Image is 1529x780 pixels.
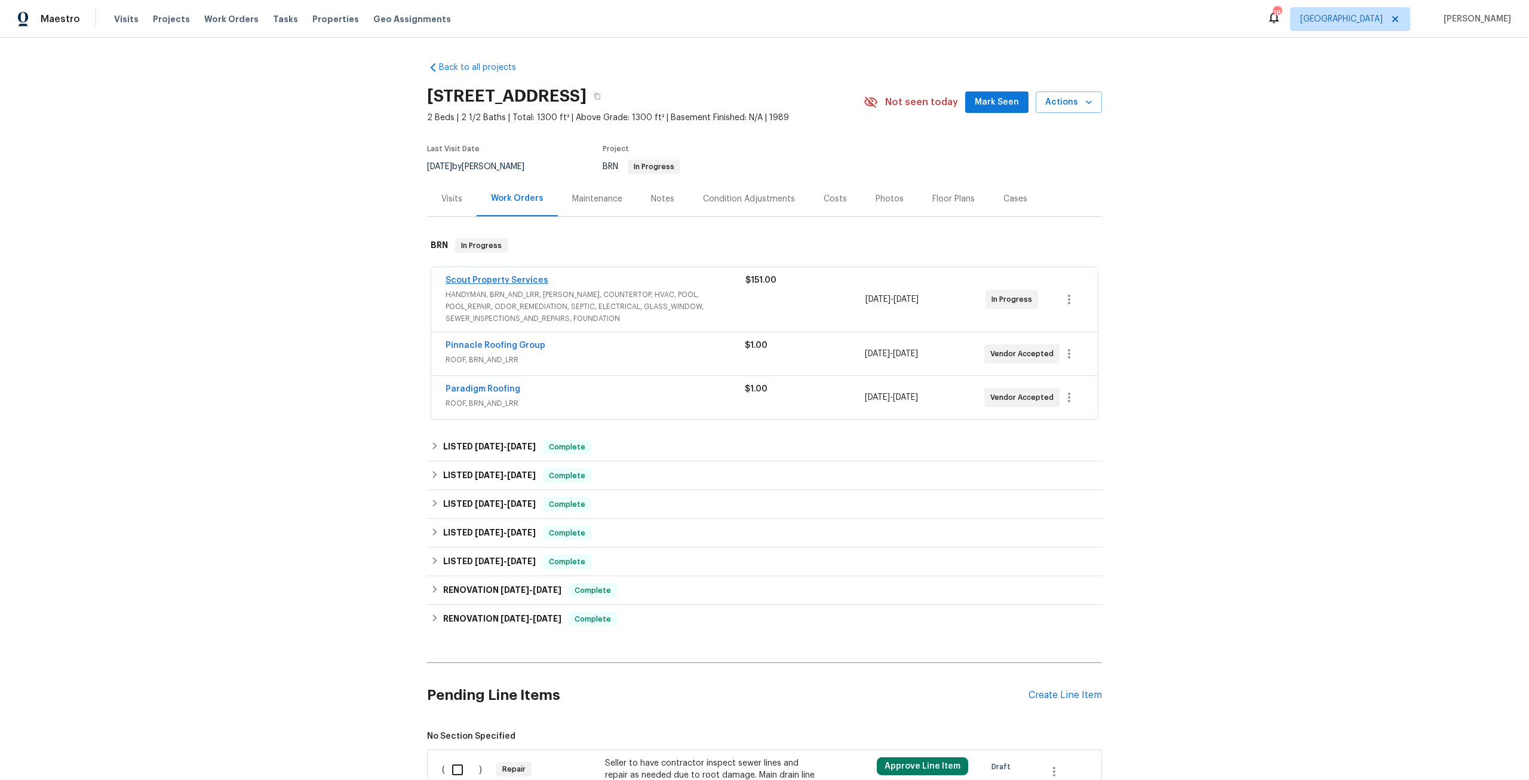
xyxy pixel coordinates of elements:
a: Scout Property Services [446,276,548,285]
span: - [501,614,561,623]
span: - [865,293,919,305]
h6: LISTED [443,526,536,540]
div: Notes [651,193,674,205]
span: $1.00 [745,341,767,350]
a: Paradigm Roofing [446,385,520,393]
div: RENOVATION [DATE]-[DATE]Complete [427,605,1102,634]
div: RENOVATION [DATE]-[DATE]Complete [427,576,1102,605]
div: Maintenance [572,193,622,205]
div: LISTED [DATE]-[DATE]Complete [427,519,1102,547]
span: Complete [544,556,590,568]
span: Mark Seen [975,95,1019,110]
button: Actions [1036,91,1102,114]
span: Complete [570,613,616,625]
div: LISTED [DATE]-[DATE]Complete [427,461,1102,490]
div: LISTED [DATE]-[DATE]Complete [427,547,1102,576]
a: Back to all projects [427,62,542,74]
h6: LISTED [443,497,536,512]
h6: LISTED [443,440,536,454]
div: Create Line Item [1028,690,1102,701]
span: [DATE] [865,295,891,304]
h6: LISTED [443,555,536,569]
span: Tasks [273,15,298,23]
span: Complete [570,585,616,597]
span: [DATE] [533,614,561,623]
span: In Progress [456,240,506,252]
span: [DATE] [501,614,529,623]
h2: [STREET_ADDRESS] [427,90,587,102]
span: [DATE] [893,393,918,402]
span: Complete [544,470,590,482]
span: - [475,471,536,479]
span: - [475,557,536,565]
span: Last Visit Date [427,145,480,152]
span: HANDYMAN, BRN_AND_LRR, [PERSON_NAME], COUNTERTOP, HVAC, POOL, POOL_REPAIR, ODOR_REMEDIATION, SEPT... [446,289,745,325]
span: Repair [498,763,530,775]
h6: LISTED [443,469,536,483]
span: [GEOGRAPHIC_DATA] [1300,13,1383,25]
h2: Pending Line Items [427,668,1028,723]
span: Work Orders [204,13,259,25]
span: No Section Specified [427,730,1102,742]
span: [DATE] [893,350,918,358]
button: Approve Line Item [877,757,968,775]
div: 18 [1273,7,1281,19]
span: [DATE] [865,350,890,358]
span: [DATE] [507,528,536,537]
span: Not seen today [885,96,958,108]
span: $1.00 [745,385,767,393]
span: 2 Beds | 2 1/2 Baths | Total: 1300 ft² | Above Grade: 1300 ft² | Basement Finished: N/A | 1989 [427,112,864,124]
span: [DATE] [865,393,890,402]
span: - [865,391,918,403]
span: ROOF, BRN_AND_LRR [446,397,745,409]
span: Draft [991,761,1015,773]
span: [DATE] [475,528,503,537]
div: BRN In Progress [427,227,1102,265]
span: Complete [544,498,590,510]
span: - [501,586,561,594]
button: Mark Seen [965,91,1028,114]
span: Project [603,145,629,152]
span: [DATE] [507,557,536,565]
span: Geo Assignments [373,13,451,25]
span: [DATE] [507,442,536,451]
span: Complete [544,527,590,539]
div: Photos [876,193,904,205]
div: Cases [1003,193,1027,205]
span: [DATE] [894,295,919,304]
span: Maestro [41,13,80,25]
span: [DATE] [507,471,536,479]
span: - [475,500,536,508]
button: Copy Address [587,85,608,107]
span: [DATE] [533,586,561,594]
span: [DATE] [427,163,452,171]
div: Work Orders [491,192,544,204]
span: Actions [1045,95,1092,110]
h6: RENOVATION [443,612,561,626]
span: ROOF, BRN_AND_LRR [446,354,745,366]
span: [PERSON_NAME] [1439,13,1511,25]
span: - [865,348,918,360]
span: In Progress [629,163,679,170]
div: Visits [441,193,462,205]
span: $151.00 [745,276,776,285]
span: Vendor Accepted [990,391,1058,403]
h6: RENOVATION [443,583,561,598]
div: LISTED [DATE]-[DATE]Complete [427,490,1102,519]
span: Projects [153,13,190,25]
span: Vendor Accepted [990,348,1058,360]
div: by [PERSON_NAME] [427,160,539,174]
span: Properties [312,13,359,25]
span: [DATE] [507,500,536,508]
span: [DATE] [501,586,529,594]
a: Pinnacle Roofing Group [446,341,545,350]
span: [DATE] [475,557,503,565]
div: Floor Plans [932,193,975,205]
span: In Progress [991,293,1037,305]
span: BRN [603,163,680,171]
div: Condition Adjustments [703,193,795,205]
span: Complete [544,441,590,453]
span: Visits [114,13,139,25]
span: [DATE] [475,471,503,479]
div: Costs [824,193,847,205]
